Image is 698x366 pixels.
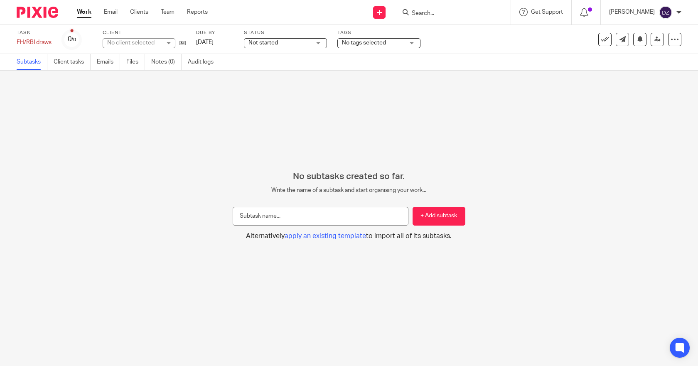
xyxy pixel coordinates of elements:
[233,207,408,226] input: Subtask name...
[17,54,47,70] a: Subtasks
[17,38,52,47] div: FH/RBI draws
[17,29,52,36] label: Task
[104,8,118,16] a: Email
[248,40,278,46] span: Not started
[77,8,91,16] a: Work
[71,37,76,42] small: /0
[196,29,233,36] label: Due by
[103,29,186,36] label: Client
[411,10,486,17] input: Search
[188,54,220,70] a: Audit logs
[233,186,465,194] p: Write the name of a subtask and start organising your work...
[342,40,386,46] span: No tags selected
[413,207,465,226] button: + Add subtask
[285,233,366,239] span: apply an existing template
[97,54,120,70] a: Emails
[126,54,145,70] a: Files
[337,29,420,36] label: Tags
[68,34,76,44] div: 0
[244,29,327,36] label: Status
[196,39,214,45] span: [DATE]
[151,54,182,70] a: Notes (0)
[17,7,58,18] img: Pixie
[659,6,672,19] img: svg%3E
[54,54,91,70] a: Client tasks
[161,8,174,16] a: Team
[531,9,563,15] span: Get Support
[233,171,465,182] h2: No subtasks created so far.
[609,8,655,16] p: [PERSON_NAME]
[107,39,161,47] div: No client selected
[233,232,465,241] button: Alternativelyapply an existing templateto import all of its subtasks.
[130,8,148,16] a: Clients
[187,8,208,16] a: Reports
